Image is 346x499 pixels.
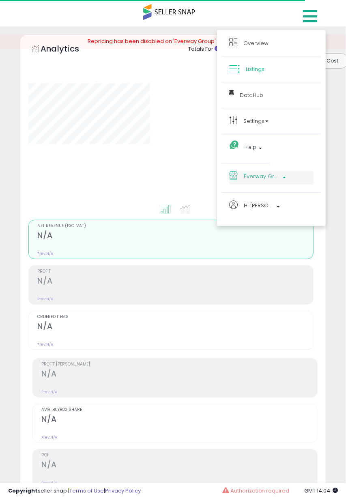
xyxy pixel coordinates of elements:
span: Overview [243,39,269,47]
a: Overview [229,38,314,48]
a: Help [229,142,262,155]
a: Settings [229,116,314,126]
span: Hi [PERSON_NAME] [244,200,274,211]
a: Hi [PERSON_NAME] [229,200,314,218]
a: Everway Group [229,171,314,185]
span: Listings [246,65,264,73]
i: Get Help [229,140,239,150]
a: Listings [229,64,314,74]
span: Help [245,142,256,152]
a: DataHub [229,90,314,100]
span: Everway Group [244,171,280,181]
span: DataHub [240,91,263,99]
